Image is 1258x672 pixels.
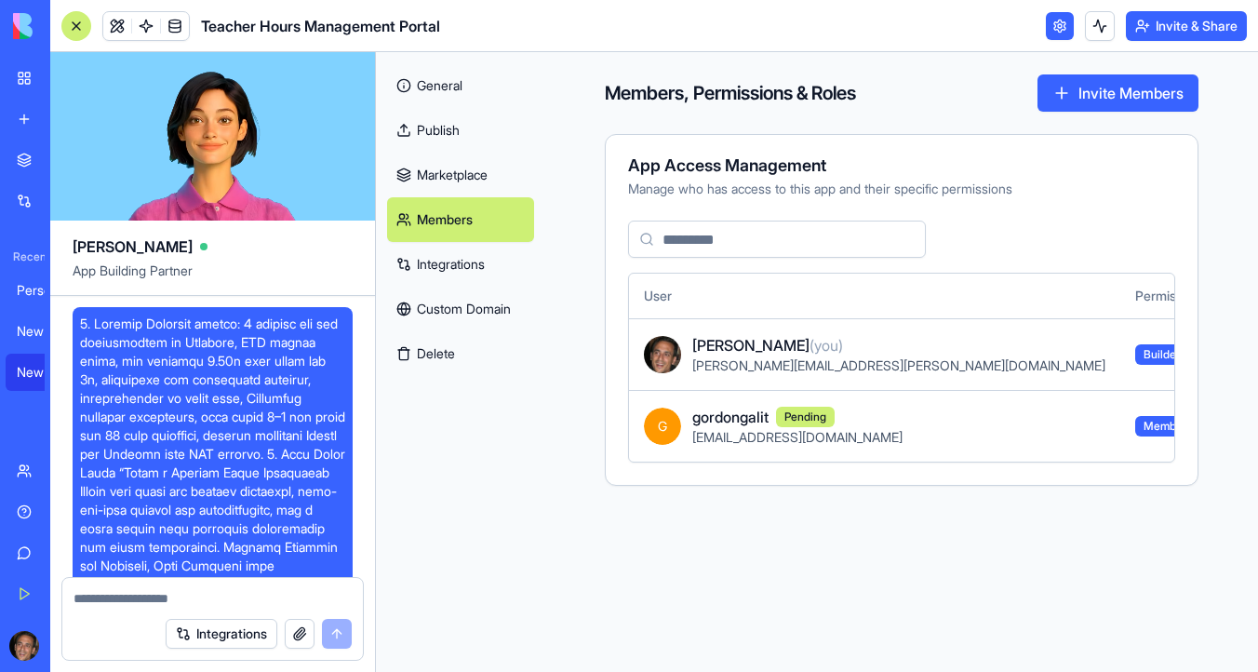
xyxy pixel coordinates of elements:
[628,157,1175,174] div: App Access Management
[692,334,843,356] span: [PERSON_NAME]
[387,63,534,108] a: General
[629,274,1120,318] th: User
[6,272,80,309] a: Personal Email to Google Drive Bot
[387,197,534,242] a: Members
[1135,344,1188,365] span: Builder
[201,15,440,37] span: Teacher Hours Management Portal
[1126,11,1247,41] button: Invite & Share
[387,153,534,197] a: Marketplace
[6,313,80,350] a: New App
[644,336,681,373] img: ACg8ocKwlY-G7EnJG7p3bnYwdp_RyFFHyn9MlwQjYsG_56ZlydI1TXjL_Q=s96-c
[9,631,39,661] img: ACg8ocKwlY-G7EnJG7p3bnYwdp_RyFFHyn9MlwQjYsG_56ZlydI1TXjL_Q=s96-c
[387,331,534,376] button: Delete
[605,80,856,106] h4: Members, Permissions & Roles
[17,322,69,341] div: New App
[810,336,843,355] span: (you)
[644,408,681,445] span: G
[73,235,193,258] span: [PERSON_NAME]
[692,357,1105,373] span: [PERSON_NAME][EMAIL_ADDRESS][PERSON_NAME][DOMAIN_NAME]
[628,180,1175,198] div: Manage who has access to this app and their specific permissions
[1120,274,1215,318] th: Permission
[692,406,769,428] span: gordongalit
[6,354,80,391] a: New App
[6,249,45,264] span: Recent
[776,407,835,427] span: Pending
[387,287,534,331] a: Custom Domain
[73,262,353,295] span: App Building Partner
[387,108,534,153] a: Publish
[166,619,277,649] button: Integrations
[387,242,534,287] a: Integrations
[692,429,903,445] span: [EMAIL_ADDRESS][DOMAIN_NAME]
[17,281,69,300] div: Personal Email to Google Drive Bot
[13,13,128,39] img: logo
[1037,74,1198,112] button: Invite Members
[17,363,69,382] div: New App
[1135,416,1195,437] span: Member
